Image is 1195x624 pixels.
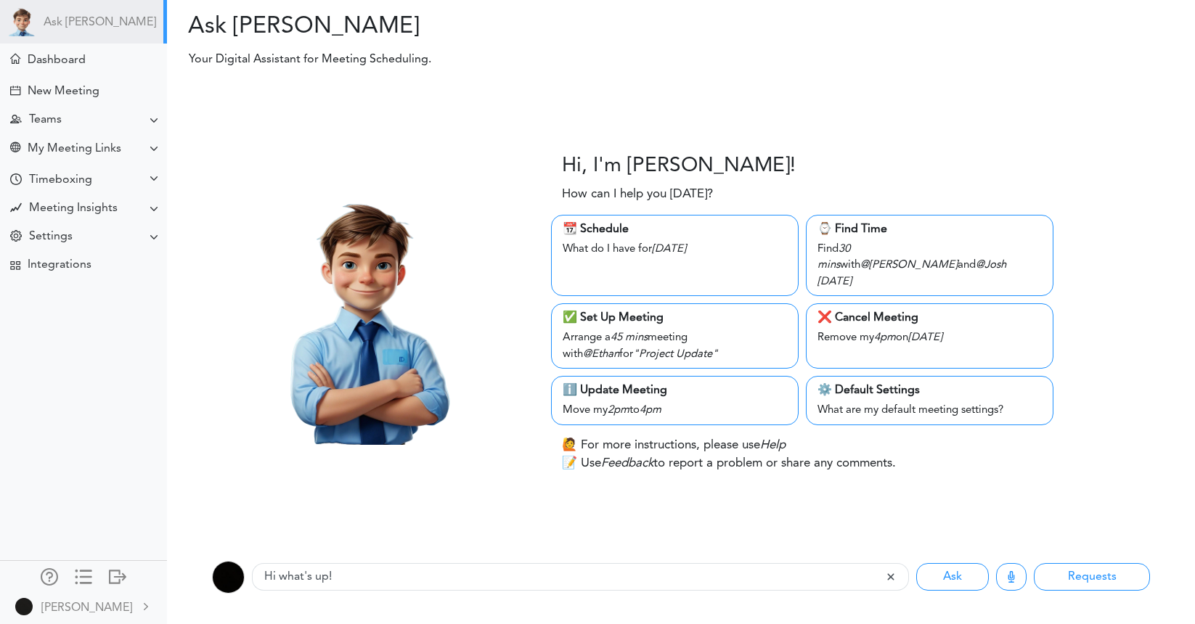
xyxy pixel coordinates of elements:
i: 45 mins [611,332,648,343]
div: Teams [29,113,62,127]
img: 9k= [212,561,245,594]
p: 📝 Use to report a problem or share any comments. [562,454,896,473]
p: 🙋 For more instructions, please use [562,436,786,455]
i: 4pm [874,332,896,343]
p: How can I help you [DATE]? [562,185,713,204]
div: Integrations [28,258,91,272]
button: Ask [916,563,989,591]
div: Meeting Insights [29,202,118,215]
i: Feedback [601,457,653,469]
a: [PERSON_NAME] [1,590,166,623]
div: ⌚️ Find Time [817,221,1042,238]
div: 📆 Schedule [563,221,787,238]
div: Create Meeting [10,86,20,96]
p: Your Digital Assistant for Meeting Scheduling. [179,51,898,68]
div: Share Meeting Link [10,142,20,156]
i: [DATE] [652,244,686,255]
i: @[PERSON_NAME] [860,260,958,271]
img: Theo.png [232,183,495,446]
div: [PERSON_NAME] [41,599,132,617]
i: [DATE] [817,276,852,287]
div: My Meeting Links [28,142,121,156]
i: "Project Update" [633,349,718,360]
a: Change side menu [75,568,92,588]
div: New Meeting [28,85,99,99]
div: Manage Members and Externals [41,568,58,583]
div: Move my to [563,399,787,419]
div: Time Your Goals [10,173,22,187]
h2: Ask [PERSON_NAME] [178,13,670,41]
i: 2pm [608,405,629,416]
i: [DATE] [908,332,942,343]
div: Timeboxing [29,173,92,187]
div: Log out [109,568,126,583]
div: Meeting Dashboard [10,54,20,64]
div: Remove my on [817,327,1042,347]
a: Ask [PERSON_NAME] [44,16,156,30]
h3: Hi, I'm [PERSON_NAME]! [562,155,796,179]
div: What do I have for [563,238,787,258]
button: Requests [1034,563,1150,591]
div: TEAMCAL AI Workflow Apps [10,260,20,271]
img: 9k= [15,598,33,615]
img: Powered by TEAMCAL AI [7,7,36,36]
i: @Josh [976,260,1006,271]
div: Dashboard [28,54,86,67]
div: ℹ️ Update Meeting [563,382,787,399]
div: What are my default meeting settings? [817,399,1042,419]
div: Show only icons [75,568,92,583]
i: 30 mins [817,244,850,271]
div: Find with and [817,238,1042,291]
div: ✅ Set Up Meeting [563,309,787,327]
div: ❌ Cancel Meeting [817,309,1042,327]
i: 4pm [640,405,661,416]
div: Settings [29,230,73,244]
div: ⚙️ Default Settings [817,382,1042,399]
i: Help [760,439,786,451]
div: Arrange a meeting with for [563,327,787,363]
i: @Ethan [583,349,619,360]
